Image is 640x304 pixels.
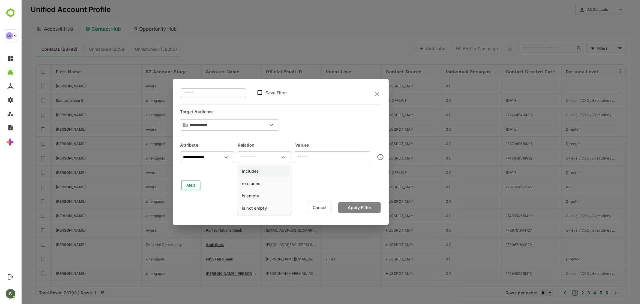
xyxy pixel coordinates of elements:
[245,90,266,95] label: Save Filter
[6,273,14,281] button: Logout
[201,153,209,162] button: Open
[159,110,213,117] h6: Target Audience
[258,153,266,162] button: Close
[217,141,271,149] h6: Relation
[218,166,269,177] li: includes
[218,202,269,214] li: is not empty
[218,178,269,189] li: excludes
[274,141,361,149] h6: Values
[6,32,13,39] div: LE
[3,7,18,19] img: BambooboxLogoMark.f1c84d78b4c51b1a7b5f700c9845e183.svg
[6,289,15,299] div: S
[159,141,213,149] h6: Attribute
[246,121,254,129] button: Open
[317,202,360,213] button: Apply Filter
[353,91,360,97] button: close
[287,202,311,213] button: Cancel
[352,150,367,164] button: clear
[218,190,269,201] li: is empty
